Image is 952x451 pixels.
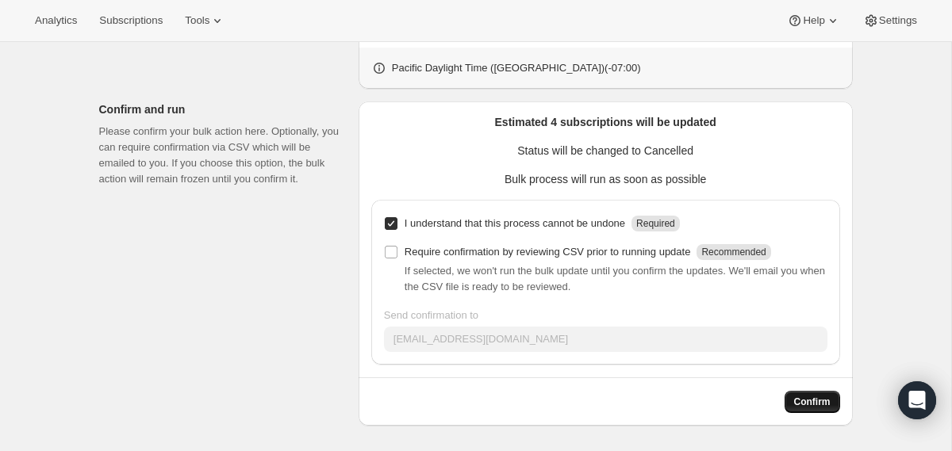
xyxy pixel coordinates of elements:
[99,124,346,187] p: Please confirm your bulk action here. Optionally, you can require confirmation via CSV which will...
[636,218,675,229] span: Required
[898,381,936,419] div: Open Intercom Messenger
[854,10,927,32] button: Settings
[371,143,840,159] p: Status will be changed to Cancelled
[701,247,766,258] span: Recommended
[35,14,77,27] span: Analytics
[371,171,840,187] p: Bulk process will run as soon as possible
[405,216,625,231] p: I understand that this process cannot be undone
[777,10,850,32] button: Help
[25,10,86,32] button: Analytics
[392,60,641,76] p: Pacific Daylight Time ([GEOGRAPHIC_DATA]) ( -07 : 00 )
[175,10,235,32] button: Tools
[803,14,824,27] span: Help
[785,391,840,413] button: Confirm
[185,14,209,27] span: Tools
[794,396,831,408] span: Confirm
[405,265,825,292] span: If selected, we won't run the bulk update until you confirm the updates. We'll email you when the...
[99,101,346,117] p: Confirm and run
[99,14,163,27] span: Subscriptions
[371,114,840,130] p: Estimated 4 subscriptions will be updated
[384,309,478,321] span: Send confirmation to
[90,10,172,32] button: Subscriptions
[405,244,691,260] p: Require confirmation by reviewing CSV prior to running update
[879,14,917,27] span: Settings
